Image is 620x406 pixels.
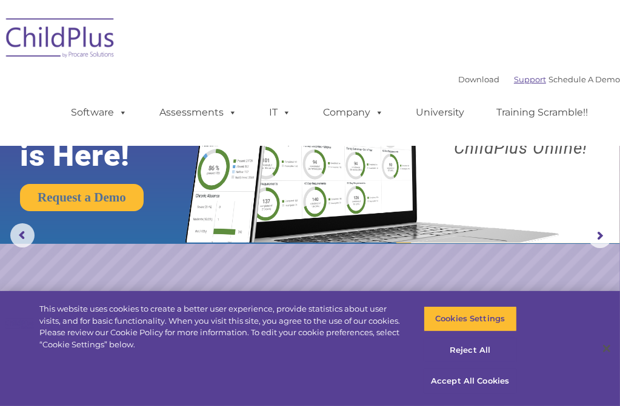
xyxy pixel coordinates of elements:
div: Sign out [5,59,615,70]
div: Options [5,48,615,59]
a: Request a Demo [20,184,144,211]
div: Sort New > Old [5,16,615,27]
div: Sort A > Z [5,5,615,16]
a: Software [59,100,139,125]
button: Cookies Settings [424,306,516,332]
a: University [404,100,476,125]
div: Rename [5,70,615,81]
div: This website uses cookies to create a better user experience, provide statistics about user visit... [39,303,405,350]
a: IT [257,100,303,125]
div: Delete [5,38,615,48]
a: Download [458,74,499,84]
rs-layer: Boost your productivity and streamline your success in ChildPlus Online! [428,77,613,156]
a: Training Scramble!! [484,100,600,125]
a: Support [514,74,546,84]
a: Assessments [147,100,249,125]
rs-layer: The Future of ChildPlus is Here! [20,71,218,172]
font: | [458,74,620,84]
button: Close [593,335,620,362]
div: Move To ... [5,81,615,92]
button: Reject All [424,338,516,363]
a: Schedule A Demo [548,74,620,84]
a: Company [311,100,396,125]
div: Move To ... [5,27,615,38]
button: Accept All Cookies [424,368,516,394]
